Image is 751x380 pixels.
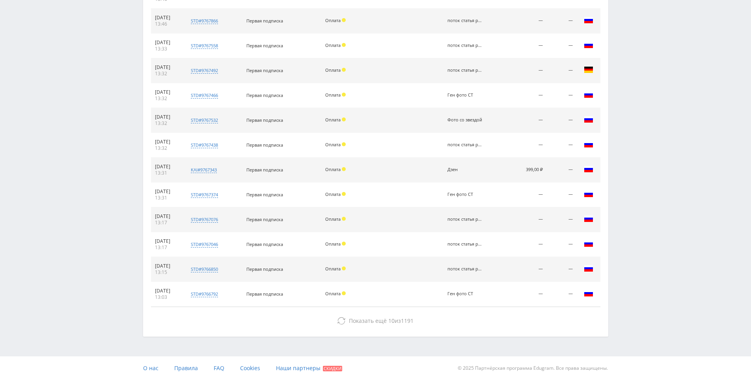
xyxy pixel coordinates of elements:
[155,263,180,269] div: [DATE]
[246,216,283,222] span: Первая подписка
[547,158,577,183] td: —
[447,93,483,98] div: Ген фото СТ
[325,117,341,123] span: Оплата
[325,216,341,222] span: Оплата
[547,207,577,232] td: —
[547,83,577,108] td: —
[504,282,547,307] td: —
[504,108,547,133] td: —
[155,220,180,226] div: 13:17
[401,317,414,324] span: 1191
[342,217,346,221] span: Холд
[155,170,180,176] div: 13:31
[447,117,483,123] div: Фото со звездой
[174,364,198,372] span: Правила
[240,364,260,372] span: Cookies
[325,241,341,247] span: Оплата
[447,291,483,296] div: Ген фото СТ
[276,364,321,372] span: Наши партнеры
[240,356,260,380] a: Cookies
[191,216,218,223] div: std#9767076
[325,67,341,73] span: Оплата
[191,92,218,99] div: std#9767466
[143,356,158,380] a: О нас
[191,117,218,123] div: std#9767532
[246,167,283,173] span: Первая подписка
[155,89,180,95] div: [DATE]
[155,213,180,220] div: [DATE]
[342,167,346,171] span: Холд
[155,114,180,120] div: [DATE]
[342,291,346,295] span: Холд
[584,239,593,248] img: rus.png
[155,294,180,300] div: 13:03
[191,266,218,272] div: std#9766850
[342,142,346,146] span: Холд
[547,282,577,307] td: —
[246,117,283,123] span: Первая подписка
[504,58,547,83] td: —
[155,288,180,294] div: [DATE]
[191,43,218,49] div: std#9767558
[504,133,547,158] td: —
[325,17,341,23] span: Оплата
[155,188,180,195] div: [DATE]
[325,42,341,48] span: Оплата
[155,21,180,27] div: 13:46
[155,39,180,46] div: [DATE]
[246,241,283,247] span: Первая подписка
[155,244,180,251] div: 13:17
[191,142,218,148] div: std#9767438
[151,313,600,329] button: Показать ещё 10из1191
[349,317,414,324] span: из
[342,43,346,47] span: Холд
[447,68,483,73] div: поток статья рерайт
[325,166,341,172] span: Оплата
[246,18,283,24] span: Первая подписка
[246,92,283,98] span: Первая подписка
[504,34,547,58] td: —
[447,18,483,23] div: поток статья рерайт
[325,191,341,197] span: Оплата
[504,183,547,207] td: —
[246,43,283,48] span: Первая подписка
[342,68,346,72] span: Холд
[342,242,346,246] span: Холд
[191,18,218,24] div: std#9767866
[584,140,593,149] img: rus.png
[214,356,224,380] a: FAQ
[447,192,483,197] div: Ген фото СТ
[584,90,593,99] img: rus.png
[191,241,218,248] div: std#9767046
[323,366,342,371] span: Скидки
[155,71,180,77] div: 13:32
[584,15,593,25] img: rus.png
[547,232,577,257] td: —
[246,192,283,197] span: Первая подписка
[155,269,180,276] div: 13:15
[504,83,547,108] td: —
[191,192,218,198] div: std#9767374
[246,142,283,148] span: Первая подписка
[447,167,483,172] div: Дзен
[584,264,593,273] img: rus.png
[547,9,577,34] td: —
[155,95,180,102] div: 13:32
[191,67,218,74] div: std#9767492
[342,266,346,270] span: Холд
[584,40,593,50] img: rus.png
[342,18,346,22] span: Холд
[246,266,283,272] span: Первая подписка
[447,43,483,48] div: поток статья рерайт
[155,195,180,201] div: 13:31
[155,120,180,127] div: 13:32
[191,291,218,297] div: std#9766792
[584,214,593,224] img: rus.png
[547,34,577,58] td: —
[325,291,341,296] span: Оплата
[155,238,180,244] div: [DATE]
[155,139,180,145] div: [DATE]
[504,232,547,257] td: —
[155,46,180,52] div: 13:33
[547,183,577,207] td: —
